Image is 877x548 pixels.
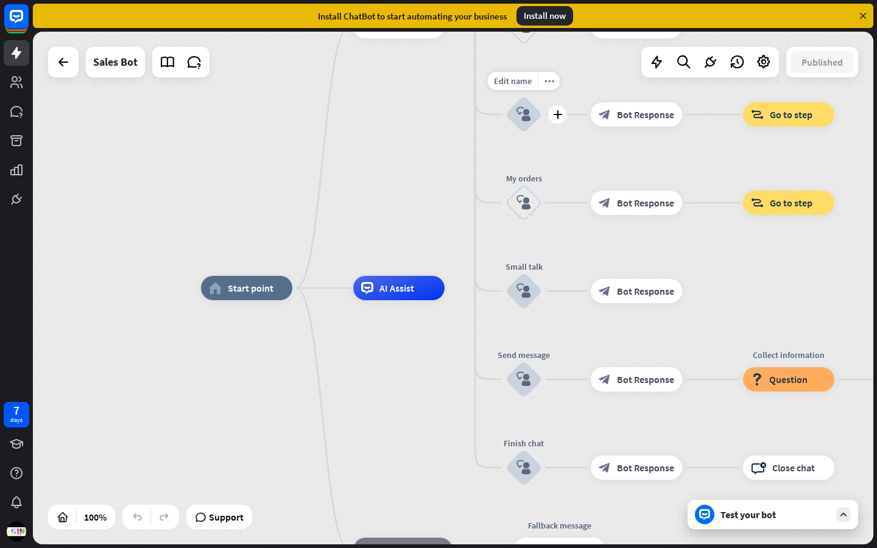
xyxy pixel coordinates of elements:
[769,373,808,385] span: Question
[751,197,764,209] i: block_goto
[80,507,110,527] div: 100%
[770,108,812,121] span: Go to step
[599,285,611,297] i: block_bot_response
[599,108,611,121] i: block_bot_response
[516,6,573,26] div: Install now
[617,373,674,385] span: Bot Response
[516,460,531,475] i: block_user_input
[617,197,674,209] span: Bot Response
[599,197,611,209] i: block_bot_response
[553,110,562,119] i: plus
[10,5,46,41] button: Open LiveChat chat widget
[93,47,138,77] div: Sales Bot
[544,77,554,86] i: more_horiz
[770,197,812,209] span: Go to step
[617,462,674,474] span: Bot Response
[772,462,815,474] span: Close chat
[617,108,674,121] span: Bot Response
[487,172,560,184] div: My orders
[379,282,414,294] span: AI Assist
[617,285,674,297] span: Bot Response
[734,349,844,361] div: Collect information
[720,508,830,521] div: Test your bot
[318,10,507,22] div: Install ChatBot to start automating your business
[10,416,23,424] div: days
[516,107,531,122] i: block_user_input
[516,284,531,298] i: block_user_input
[487,349,560,361] div: Send message
[516,195,531,210] i: block_user_input
[751,108,764,121] i: block_goto
[599,373,611,385] i: block_bot_response
[791,51,854,73] button: Published
[209,282,222,294] i: home_2
[599,462,611,474] i: block_bot_response
[487,261,560,273] div: Small talk
[505,519,615,532] div: Fallback message
[751,462,766,474] i: block_close_chat
[228,282,273,294] span: Start point
[751,373,763,385] i: block_question
[209,507,244,527] span: Support
[13,405,19,416] div: 7
[516,372,531,387] i: block_user_input
[494,76,532,86] span: Edit name
[487,437,560,449] div: Finish chat
[4,402,29,427] a: 7 days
